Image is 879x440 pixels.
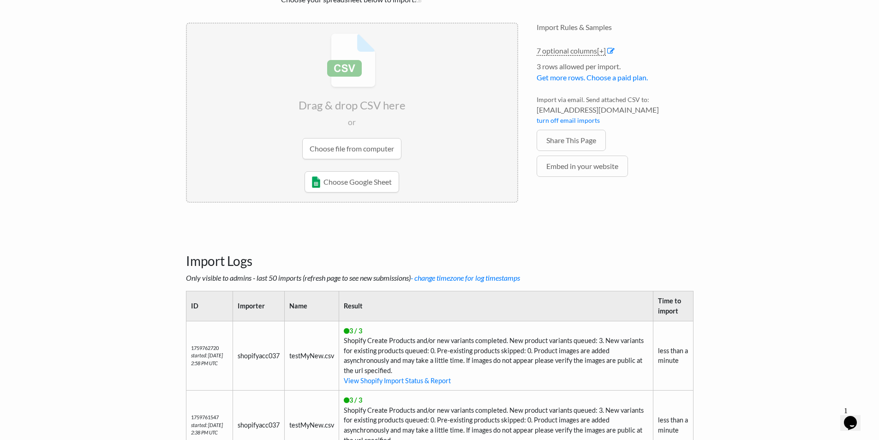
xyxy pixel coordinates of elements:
th: Time to import [653,291,693,321]
a: Choose Google Sheet [305,171,399,193]
span: 3 / 3 [344,327,362,335]
th: Result [339,291,653,321]
td: 1759762720 [186,321,233,391]
span: [EMAIL_ADDRESS][DOMAIN_NAME] [537,104,694,115]
span: [+] [597,46,606,55]
i: Only visible to admins - last 50 imports (refresh page to see new submissions) [186,273,520,282]
span: 3 / 3 [344,396,362,404]
a: - change timezone for log timestamps [411,273,520,282]
a: View Shopify Import Status & Report [344,377,451,385]
td: testMyNew.csv [285,321,339,391]
th: Name [285,291,339,321]
h3: Import Logs [186,230,694,269]
iframe: chat widget [840,403,870,431]
th: ID [186,291,233,321]
a: 7 optional columns[+] [537,46,606,56]
i: started: [DATE] 2:38 PM UTC [191,422,223,436]
td: less than a minute [653,321,693,391]
li: 3 rows allowed per import. [537,61,694,88]
a: Get more rows. Choose a paid plan. [537,73,648,82]
a: turn off email imports [537,116,600,124]
i: started: [DATE] 2:58 PM UTC [191,352,223,366]
td: shopifyacc037 [233,321,285,391]
a: Share This Page [537,130,606,151]
a: Embed in your website [537,156,628,177]
th: Importer [233,291,285,321]
h4: Import Rules & Samples [537,23,694,31]
td: Shopify Create Products and/or new variants completed. New product variants queued: 3. New varian... [339,321,653,391]
li: Import via email. Send attached CSV to: [537,95,694,130]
